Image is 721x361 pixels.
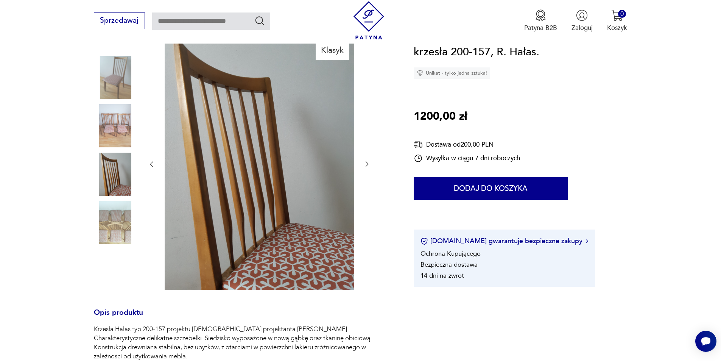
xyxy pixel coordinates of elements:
button: Patyna B2B [524,9,557,32]
div: 0 [618,10,626,18]
h3: Opis produktu [94,310,392,325]
img: Patyna - sklep z meblami i dekoracjami vintage [350,1,388,39]
div: Klasyk [316,41,349,59]
li: 14 dni na zwrot [420,272,464,280]
button: 0Koszyk [607,9,627,32]
img: Ikona diamentu [417,70,424,77]
p: Koszyk [607,23,627,32]
img: Ikona dostawy [414,140,423,149]
p: 1200,00 zł [414,108,467,125]
img: Ikona strzałki w prawo [586,239,588,243]
img: Ikonka użytkownika [576,9,588,21]
img: Zdjęcie produktu krzesła 200-157, R. Hałas. [94,153,137,196]
button: Zaloguj [572,9,593,32]
iframe: Smartsupp widget button [695,331,716,352]
img: Zdjęcie produktu krzesła 200-157, R. Hałas. [94,104,137,147]
p: Zaloguj [572,23,593,32]
button: Dodaj do koszyka [414,178,568,200]
div: Wysyłka w ciągu 7 dni roboczych [414,154,520,163]
img: Zdjęcie produktu krzesła 200-157, R. Hałas. [94,56,137,99]
img: Ikona certyfikatu [420,238,428,245]
img: Ikona koszyka [611,9,623,21]
button: Sprzedawaj [94,13,145,29]
div: Unikat - tylko jedna sztuka! [414,68,490,79]
p: Patyna B2B [524,23,557,32]
li: Ochrona Kupującego [420,250,481,258]
img: Zdjęcie produktu krzesła 200-157, R. Hałas. [94,201,137,244]
p: Krzesła Hałas typ 200-157 projektu [DEMOGRAPHIC_DATA] projektanta [PERSON_NAME]. Charakterystyczn... [94,325,392,361]
img: Zdjęcie produktu krzesła 200-157, R. Hałas. [165,37,354,290]
a: Ikona medaluPatyna B2B [524,9,557,32]
button: Szukaj [254,15,265,26]
li: Bezpieczna dostawa [420,261,478,269]
h1: krzesła 200-157, R. Hałas. [414,44,539,61]
div: Dostawa od 200,00 PLN [414,140,520,149]
img: Ikona medalu [535,9,547,21]
a: Sprzedawaj [94,18,145,24]
button: [DOMAIN_NAME] gwarantuje bezpieczne zakupy [420,237,588,246]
